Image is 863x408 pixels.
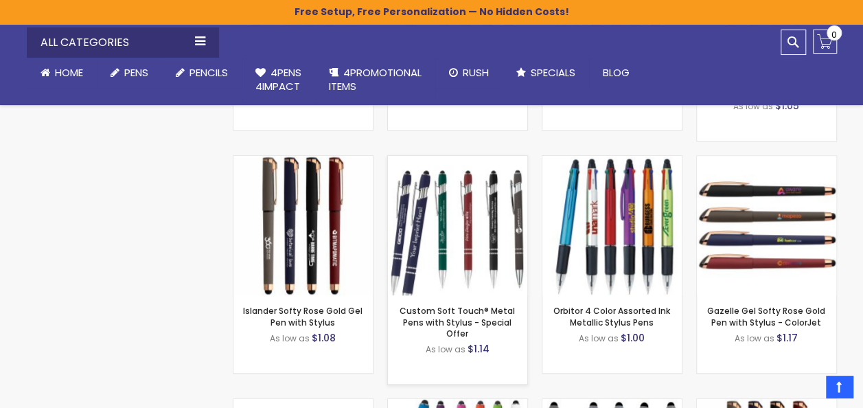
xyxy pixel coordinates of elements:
a: Custom Soft Touch® Metal Pens with Stylus - Special Offer [388,155,527,167]
span: $1.08 [312,331,336,345]
span: $1.05 [775,99,799,113]
span: Pencils [189,65,228,80]
a: Islander Softy Rose Gold Gel Pen with Stylus [233,155,373,167]
span: Pens [124,65,148,80]
span: As low as [735,332,774,344]
img: Gazelle Gel Softy Rose Gold Pen with Stylus - ColorJet [697,156,836,295]
a: Gazelle Gel Softy Rose Gold Pen with Stylus - ColorJet [707,305,825,328]
a: Blog [589,58,643,88]
a: 0 [813,30,837,54]
a: Orbitor 4 Color Assorted Ink Metallic Stylus Pens [542,155,682,167]
img: Islander Softy Rose Gold Gel Pen with Stylus [233,156,373,295]
span: As low as [733,100,773,112]
a: Pens [97,58,162,88]
span: Rush [463,65,489,80]
a: Islander Softy Rose Gold Gel Pen with Stylus [243,305,363,328]
span: 4Pens 4impact [255,65,301,93]
span: Home [55,65,83,80]
img: Orbitor 4 Color Assorted Ink Metallic Stylus Pens [542,156,682,295]
span: As low as [579,332,619,344]
span: $1.00 [621,331,645,345]
a: Gazelle Gel Softy Rose Gold Pen with Stylus - ColorJet [697,155,836,167]
a: Pencils [162,58,242,88]
a: Orbitor 4 Color Assorted Ink Metallic Stylus Pens [553,305,670,328]
div: All Categories [27,27,219,58]
span: As low as [270,332,310,344]
a: Home [27,58,97,88]
a: Custom Soft Touch® Metal Pens with Stylus - Special Offer [400,305,515,339]
span: 0 [831,28,837,41]
a: Rush [435,58,503,88]
span: $1.17 [776,331,798,345]
a: Specials [503,58,589,88]
span: Blog [603,65,630,80]
span: 4PROMOTIONAL ITEMS [329,65,422,93]
span: As low as [426,343,465,355]
a: 4PROMOTIONALITEMS [315,58,435,102]
a: 4Pens4impact [242,58,315,102]
img: Custom Soft Touch® Metal Pens with Stylus - Special Offer [388,156,527,295]
span: $1.14 [468,342,490,356]
span: Specials [531,65,575,80]
a: Top [826,376,853,398]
